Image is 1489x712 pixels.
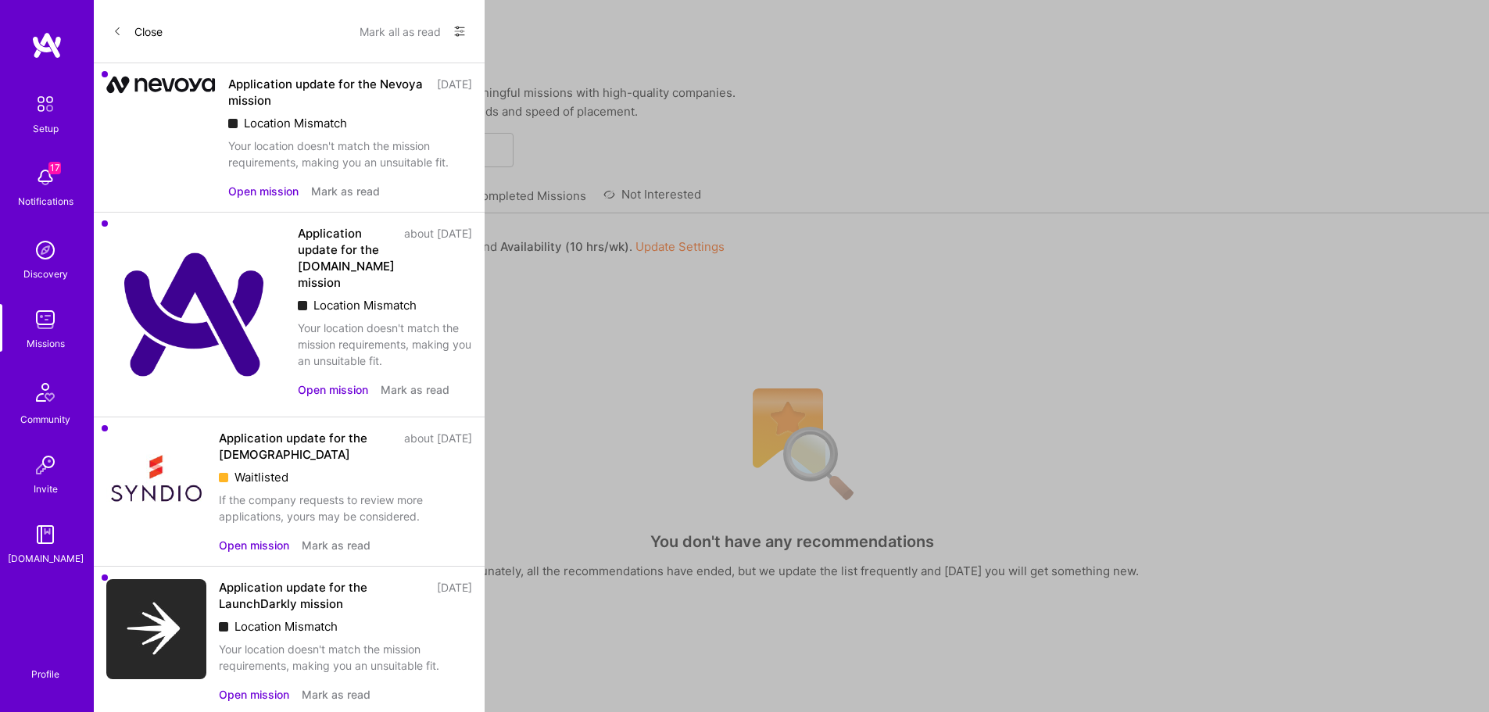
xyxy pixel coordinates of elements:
[113,19,163,44] button: Close
[34,481,58,497] div: Invite
[33,120,59,137] div: Setup
[30,162,61,193] img: bell
[30,234,61,266] img: discovery
[298,297,472,313] div: Location Mismatch
[219,469,472,485] div: Waitlisted
[298,320,472,369] div: Your location doesn't match the mission requirements, making you an unsuitable fit.
[30,304,61,335] img: teamwork
[228,76,428,109] div: Application update for the Nevoya mission
[228,115,472,131] div: Location Mismatch
[31,666,59,681] div: Profile
[437,76,472,109] div: [DATE]
[302,686,370,703] button: Mark as read
[219,686,289,703] button: Open mission
[219,492,472,524] div: If the company requests to review more applications, yours may be considered.
[219,579,428,612] div: Application update for the LaunchDarkly mission
[360,19,441,44] button: Mark all as read
[381,381,449,398] button: Mark as read
[106,76,216,94] img: Company Logo
[228,138,472,170] div: Your location doesn't match the mission requirements, making you an unsuitable fit.
[298,381,368,398] button: Open mission
[302,537,370,553] button: Mark as read
[8,550,84,567] div: [DOMAIN_NAME]
[27,335,65,352] div: Missions
[26,649,65,681] a: Profile
[219,430,395,463] div: Application update for the [DEMOGRAPHIC_DATA]
[106,430,206,530] img: Company Logo
[29,88,62,120] img: setup
[30,449,61,481] img: Invite
[18,193,73,209] div: Notifications
[219,537,289,553] button: Open mission
[106,225,285,404] img: Company Logo
[48,162,61,174] span: 17
[27,374,64,411] img: Community
[404,430,472,463] div: about [DATE]
[298,225,395,291] div: Application update for the [DOMAIN_NAME] mission
[30,519,61,550] img: guide book
[20,411,70,428] div: Community
[404,225,472,291] div: about [DATE]
[219,641,472,674] div: Your location doesn't match the mission requirements, making you an unsuitable fit.
[437,579,472,612] div: [DATE]
[219,618,472,635] div: Location Mismatch
[106,579,206,679] img: Company Logo
[23,266,68,282] div: Discovery
[311,183,380,199] button: Mark as read
[228,183,299,199] button: Open mission
[31,31,63,59] img: logo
